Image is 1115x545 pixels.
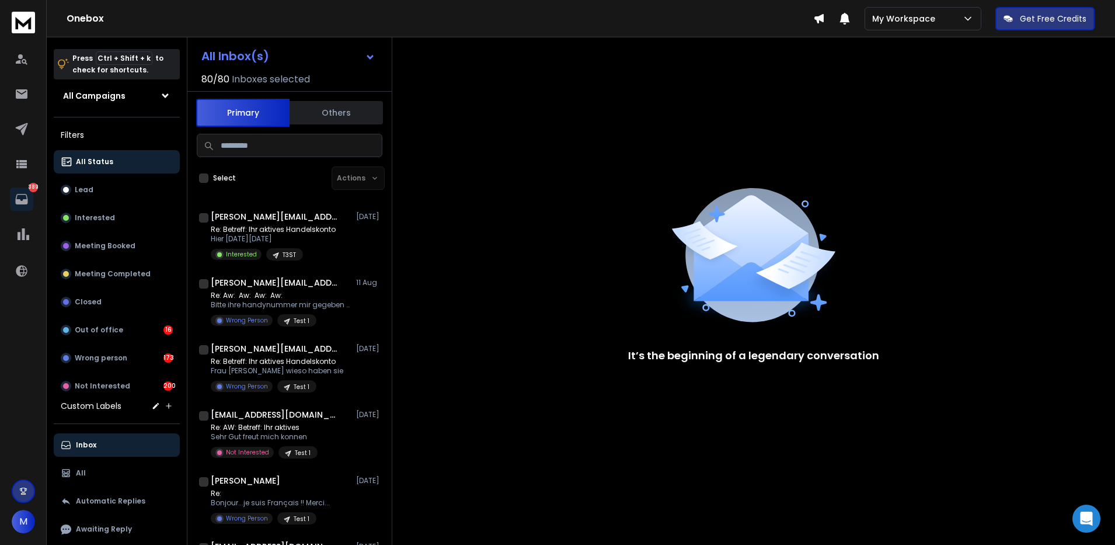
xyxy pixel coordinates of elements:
[211,225,336,234] p: Re: Betreff: Ihr aktives Handelskonto
[54,234,180,258] button: Meeting Booked
[54,84,180,107] button: All Campaigns
[75,381,130,391] p: Not Interested
[75,325,123,335] p: Out of office
[54,206,180,230] button: Interested
[196,99,290,127] button: Primary
[211,343,339,355] h1: [PERSON_NAME][EMAIL_ADDRESS][PERSON_NAME][DOMAIN_NAME]
[356,476,382,485] p: [DATE]
[226,250,257,259] p: Interested
[294,515,309,523] p: Test 1
[226,448,269,457] p: Not Interested
[10,188,33,211] a: 389
[211,291,351,300] p: Re: Aw: Aw: Aw: Aw:
[211,489,330,498] p: Re:
[163,381,173,391] div: 200
[54,433,180,457] button: Inbox
[163,325,173,335] div: 16
[54,374,180,398] button: Not Interested200
[76,497,145,506] p: Automatic Replies
[75,269,151,279] p: Meeting Completed
[76,157,113,166] p: All Status
[211,475,280,487] h1: [PERSON_NAME]
[211,498,330,508] p: Bonjour...je suis Français !! Merci...
[356,278,382,287] p: 11 Aug
[628,348,879,364] p: It’s the beginning of a legendary conversation
[211,277,339,289] h1: [PERSON_NAME][EMAIL_ADDRESS][DOMAIN_NAME]
[211,234,336,244] p: Hier [DATE][DATE]
[54,461,180,485] button: All
[294,317,309,325] p: Test 1
[67,12,813,26] h1: Onebox
[226,514,268,523] p: Wrong Person
[211,423,318,432] p: Re: AW: Betreff: Ihr aktives
[12,510,35,533] button: M
[232,72,310,86] h3: Inboxes selected
[356,212,382,221] p: [DATE]
[211,300,351,310] p: Bitte ihre handynummer mir gegeben On
[54,127,180,143] h3: Filters
[76,440,96,450] p: Inbox
[75,185,93,195] p: Lead
[290,100,383,126] button: Others
[75,353,127,363] p: Wrong person
[72,53,163,76] p: Press to check for shortcuts.
[76,525,132,534] p: Awaiting Reply
[226,382,268,391] p: Wrong Person
[356,344,382,353] p: [DATE]
[201,72,229,86] span: 80 / 80
[75,241,135,251] p: Meeting Booked
[54,262,180,286] button: Meeting Completed
[54,318,180,342] button: Out of office16
[75,297,102,307] p: Closed
[211,409,339,421] h1: [EMAIL_ADDRESS][DOMAIN_NAME]
[61,400,121,412] h3: Custom Labels
[96,51,152,65] span: Ctrl + Shift + k
[163,353,173,363] div: 173
[211,357,343,366] p: Re: Betreff: Ihr aktives Handelskonto
[294,383,309,391] p: Test 1
[211,366,343,376] p: Frau [PERSON_NAME] wieso haben sie
[54,490,180,513] button: Automatic Replies
[54,518,180,541] button: Awaiting Reply
[192,44,385,68] button: All Inbox(s)
[54,178,180,202] button: Lead
[283,251,296,259] p: T3ST
[295,449,311,457] p: Test 1
[201,50,269,62] h1: All Inbox(s)
[54,290,180,314] button: Closed
[1020,13,1086,25] p: Get Free Credits
[211,211,339,223] h1: [PERSON_NAME][EMAIL_ADDRESS][PERSON_NAME][DOMAIN_NAME]
[63,90,126,102] h1: All Campaigns
[213,173,236,183] label: Select
[211,432,318,442] p: Sehr Gut freut mich konnen
[54,346,180,370] button: Wrong person173
[54,150,180,173] button: All Status
[226,316,268,325] p: Wrong Person
[75,213,115,223] p: Interested
[995,7,1095,30] button: Get Free Credits
[29,183,38,192] p: 389
[12,12,35,33] img: logo
[76,468,86,478] p: All
[356,410,382,419] p: [DATE]
[1072,505,1100,533] div: Open Intercom Messenger
[872,13,940,25] p: My Workspace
